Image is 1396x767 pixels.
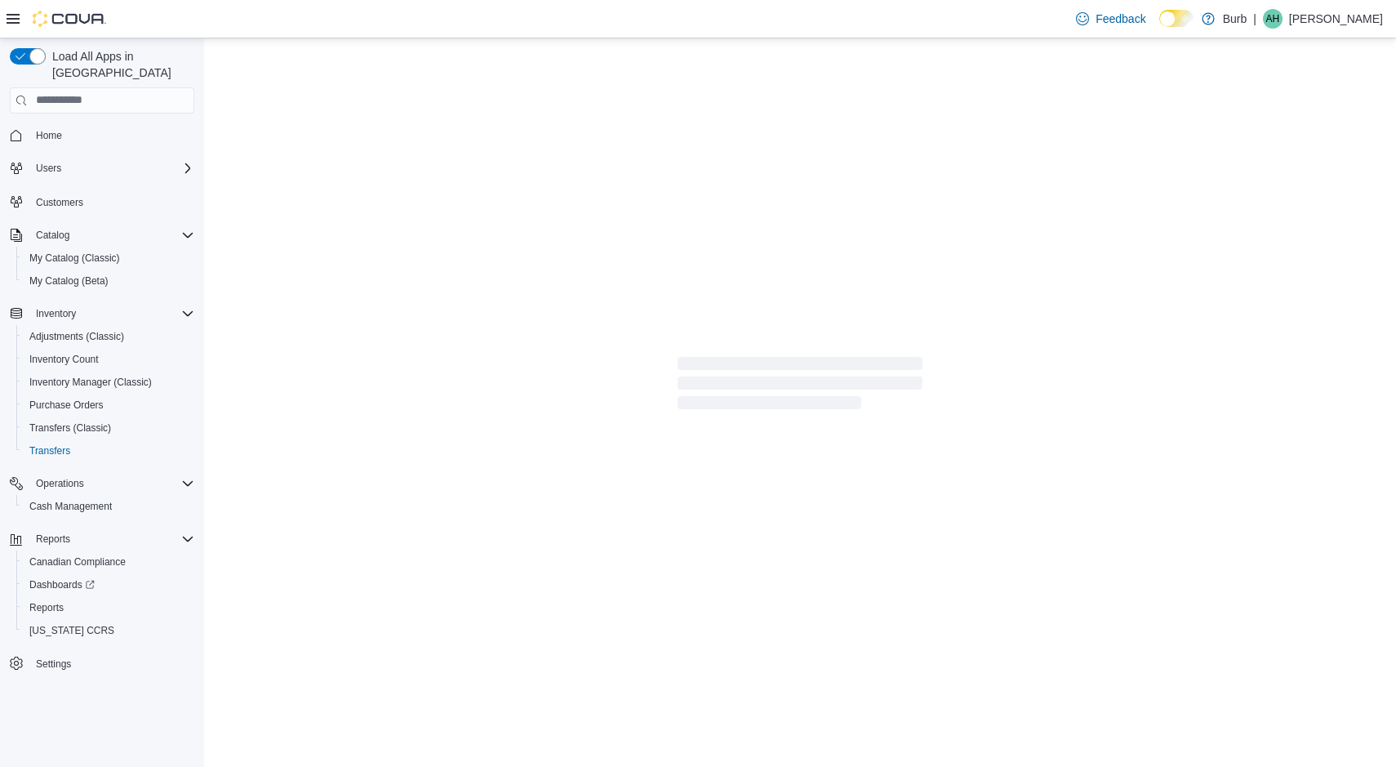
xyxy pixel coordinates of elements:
[16,247,201,270] button: My Catalog (Classic)
[16,348,201,371] button: Inventory Count
[10,117,194,718] nav: Complex example
[23,395,194,415] span: Purchase Orders
[23,271,194,291] span: My Catalog (Beta)
[36,477,84,490] span: Operations
[23,350,194,369] span: Inventory Count
[33,11,106,27] img: Cova
[29,529,77,549] button: Reports
[46,48,194,81] span: Load All Apps in [GEOGRAPHIC_DATA]
[23,248,127,268] a: My Catalog (Classic)
[23,327,194,346] span: Adjustments (Classic)
[16,270,201,292] button: My Catalog (Beta)
[23,418,194,438] span: Transfers (Classic)
[23,497,194,516] span: Cash Management
[16,619,201,642] button: [US_STATE] CCRS
[36,162,61,175] span: Users
[36,196,83,209] span: Customers
[1253,9,1256,29] p: |
[678,360,923,412] span: Loading
[23,441,194,461] span: Transfers
[1069,2,1152,35] a: Feedback
[23,372,194,392] span: Inventory Manager (Classic)
[29,654,78,674] a: Settings
[23,598,70,618] a: Reports
[1266,9,1280,29] span: AH
[29,444,70,457] span: Transfers
[23,575,101,595] a: Dashboards
[36,129,62,142] span: Home
[3,528,201,551] button: Reports
[29,126,69,145] a: Home
[23,441,77,461] a: Transfers
[36,533,70,546] span: Reports
[29,624,114,637] span: [US_STATE] CCRS
[16,394,201,417] button: Purchase Orders
[16,573,201,596] a: Dashboards
[29,578,95,591] span: Dashboards
[36,658,71,671] span: Settings
[29,304,194,323] span: Inventory
[23,575,194,595] span: Dashboards
[3,652,201,676] button: Settings
[29,125,194,145] span: Home
[29,376,152,389] span: Inventory Manager (Classic)
[29,474,91,493] button: Operations
[1263,9,1283,29] div: Axel Holin
[29,304,82,323] button: Inventory
[36,229,69,242] span: Catalog
[29,225,76,245] button: Catalog
[29,353,99,366] span: Inventory Count
[29,191,194,212] span: Customers
[29,653,194,674] span: Settings
[23,350,105,369] a: Inventory Count
[16,417,201,439] button: Transfers (Classic)
[23,497,118,516] a: Cash Management
[23,248,194,268] span: My Catalog (Classic)
[23,552,132,572] a: Canadian Compliance
[29,252,120,265] span: My Catalog (Classic)
[23,621,194,640] span: Washington CCRS
[29,158,68,178] button: Users
[23,418,118,438] a: Transfers (Classic)
[29,555,126,569] span: Canadian Compliance
[16,596,201,619] button: Reports
[23,552,194,572] span: Canadian Compliance
[3,472,201,495] button: Operations
[23,395,110,415] a: Purchase Orders
[29,193,90,212] a: Customers
[1096,11,1145,27] span: Feedback
[29,474,194,493] span: Operations
[29,330,124,343] span: Adjustments (Classic)
[23,271,115,291] a: My Catalog (Beta)
[16,325,201,348] button: Adjustments (Classic)
[23,598,194,618] span: Reports
[16,439,201,462] button: Transfers
[16,495,201,518] button: Cash Management
[16,371,201,394] button: Inventory Manager (Classic)
[23,327,131,346] a: Adjustments (Classic)
[3,302,201,325] button: Inventory
[23,372,158,392] a: Inventory Manager (Classic)
[36,307,76,320] span: Inventory
[29,399,104,412] span: Purchase Orders
[3,123,201,147] button: Home
[1159,27,1160,28] span: Dark Mode
[29,601,64,614] span: Reports
[23,621,121,640] a: [US_STATE] CCRS
[3,157,201,180] button: Users
[29,500,112,513] span: Cash Management
[29,421,111,435] span: Transfers (Classic)
[1223,9,1247,29] p: Burb
[29,225,194,245] span: Catalog
[16,551,201,573] button: Canadian Compliance
[1159,10,1194,27] input: Dark Mode
[3,190,201,213] button: Customers
[29,274,109,288] span: My Catalog (Beta)
[1289,9,1383,29] p: [PERSON_NAME]
[3,224,201,247] button: Catalog
[29,529,194,549] span: Reports
[29,158,194,178] span: Users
